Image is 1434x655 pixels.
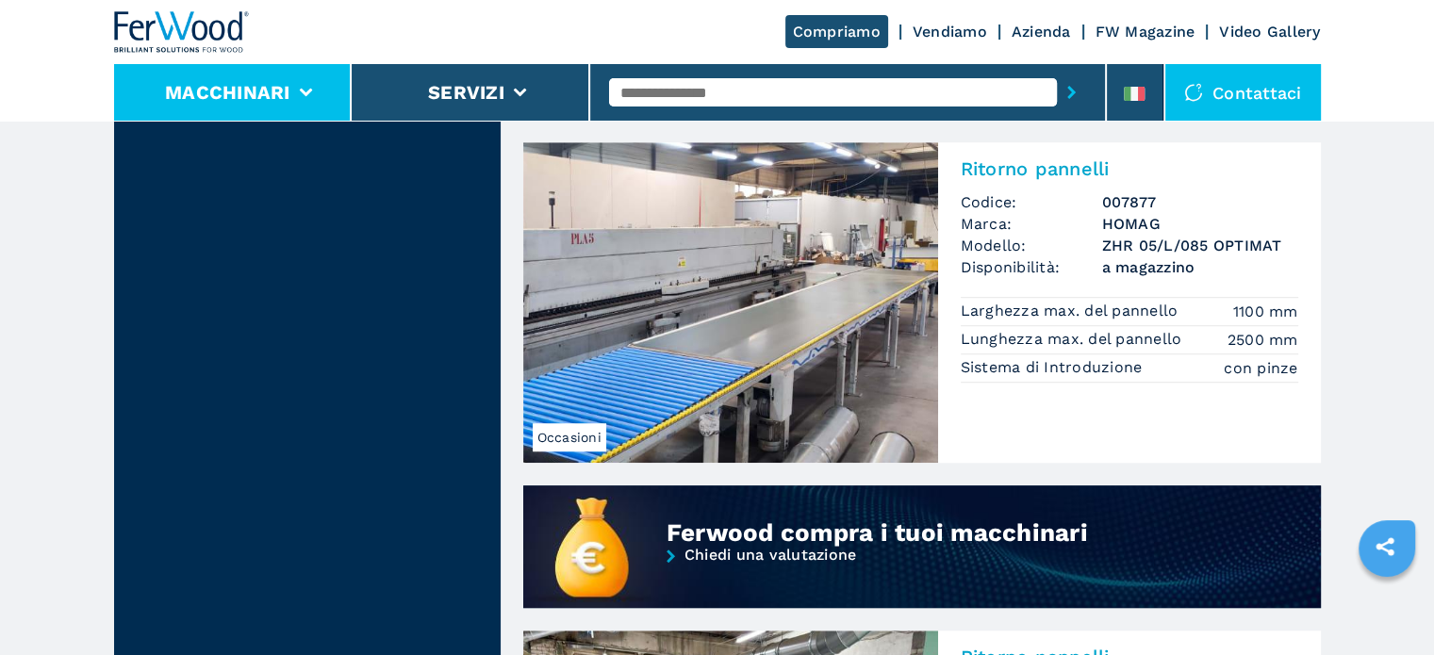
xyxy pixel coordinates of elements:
div: Contattaci [1165,64,1321,121]
span: Marca: [961,213,1102,235]
div: Ferwood compra i tuoi macchinari [667,517,1190,548]
a: Chiedi una valutazione [523,548,1321,611]
a: Ritorno pannelli HOMAG ZHR 05/L/085 OPTIMATOccasioniRitorno pannelliCodice:007877Marca:HOMAGModel... [523,142,1321,463]
a: Vendiamo [913,23,987,41]
img: Ritorno pannelli HOMAG ZHR 05/L/085 OPTIMAT [523,142,938,463]
iframe: Chat [1354,570,1420,641]
h3: ZHR 05/L/085 OPTIMAT [1102,235,1298,256]
h3: 007877 [1102,191,1298,213]
h2: Ritorno pannelli [961,157,1298,180]
a: Azienda [1012,23,1071,41]
em: 2500 mm [1228,329,1298,351]
img: Ferwood [114,11,250,53]
span: a magazzino [1102,256,1298,278]
button: Servizi [428,81,504,104]
p: Larghezza max. del pannello [961,301,1183,321]
p: Sistema di Introduzione [961,357,1147,378]
a: FW Magazine [1096,23,1195,41]
button: submit-button [1057,71,1086,114]
span: Codice: [961,191,1102,213]
img: Contattaci [1184,83,1203,102]
em: con pinze [1224,357,1297,379]
a: Video Gallery [1219,23,1320,41]
span: Disponibilità: [961,256,1102,278]
h3: HOMAG [1102,213,1298,235]
em: 1100 mm [1233,301,1298,322]
p: Lunghezza max. del pannello [961,329,1187,350]
a: sharethis [1361,523,1409,570]
span: Occasioni [533,423,606,451]
button: Macchinari [165,81,290,104]
span: Modello: [961,235,1102,256]
a: Compriamo [785,15,888,48]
